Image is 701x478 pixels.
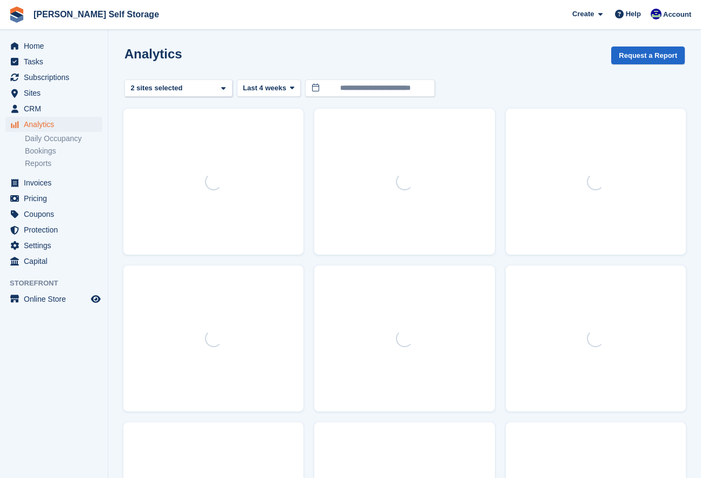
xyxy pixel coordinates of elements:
[25,134,102,144] a: Daily Occupancy
[626,9,641,19] span: Help
[663,9,691,20] span: Account
[24,70,89,85] span: Subscriptions
[5,70,102,85] a: menu
[5,291,102,307] a: menu
[24,38,89,54] span: Home
[24,238,89,253] span: Settings
[5,254,102,269] a: menu
[24,101,89,116] span: CRM
[651,9,662,19] img: Justin Farthing
[5,175,102,190] a: menu
[24,291,89,307] span: Online Store
[24,54,89,69] span: Tasks
[124,47,182,61] h2: Analytics
[5,191,102,206] a: menu
[10,278,108,289] span: Storefront
[5,222,102,237] a: menu
[24,254,89,269] span: Capital
[129,83,187,94] div: 2 sites selected
[24,222,89,237] span: Protection
[89,293,102,306] a: Preview store
[5,207,102,222] a: menu
[5,38,102,54] a: menu
[24,207,89,222] span: Coupons
[5,54,102,69] a: menu
[25,158,102,169] a: Reports
[29,5,163,23] a: [PERSON_NAME] Self Storage
[24,175,89,190] span: Invoices
[5,238,102,253] a: menu
[611,47,685,64] button: Request a Report
[24,85,89,101] span: Sites
[572,9,594,19] span: Create
[243,83,286,94] span: Last 4 weeks
[5,85,102,101] a: menu
[24,117,89,132] span: Analytics
[25,146,102,156] a: Bookings
[237,79,301,97] button: Last 4 weeks
[24,191,89,206] span: Pricing
[5,101,102,116] a: menu
[5,117,102,132] a: menu
[9,6,25,23] img: stora-icon-8386f47178a22dfd0bd8f6a31ec36ba5ce8667c1dd55bd0f319d3a0aa187defe.svg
